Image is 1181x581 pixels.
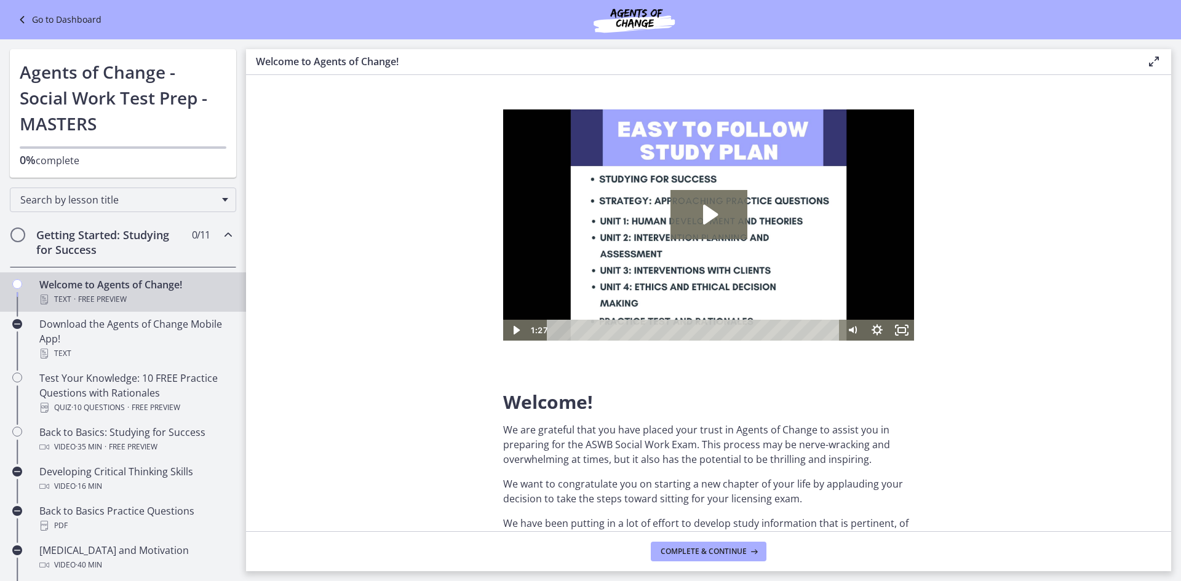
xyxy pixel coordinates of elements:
button: Complete & continue [651,542,766,561]
div: Welcome to Agents of Change! [39,277,231,307]
div: Back to Basics: Studying for Success [39,425,231,454]
div: [MEDICAL_DATA] and Motivation [39,543,231,572]
button: Play Video: c1o6hcmjueu5qasqsu00.mp4 [167,81,244,130]
span: Search by lesson title [20,193,216,207]
div: Text [39,346,231,361]
div: Video [39,479,231,494]
p: complete [20,152,226,168]
span: Free preview [132,400,180,415]
div: Test Your Knowledge: 10 FREE Practice Questions with Rationales [39,371,231,415]
span: · [105,440,106,454]
h1: Agents of Change - Social Work Test Prep - MASTERS [20,59,226,136]
span: · 40 min [76,558,102,572]
span: Complete & continue [661,547,747,556]
img: Agents of Change [560,5,708,34]
div: Download the Agents of Change Mobile App! [39,317,231,361]
div: Back to Basics Practice Questions [39,504,231,533]
span: · [74,292,76,307]
span: Free preview [109,440,157,454]
div: Text [39,292,231,307]
span: 0% [20,152,36,167]
button: Show settings menu [362,210,386,231]
div: Playbar [53,210,331,231]
h3: Welcome to Agents of Change! [256,54,1127,69]
div: Video [39,440,231,454]
div: Video [39,558,231,572]
button: Fullscreen [386,210,411,231]
span: · 16 min [76,479,102,494]
button: Mute [337,210,362,231]
div: Developing Critical Thinking Skills [39,464,231,494]
span: Free preview [78,292,127,307]
span: · 35 min [76,440,102,454]
p: We want to congratulate you on starting a new chapter of your life by applauding your decision to... [503,476,914,506]
span: 0 / 11 [192,227,210,242]
span: · 10 Questions [71,400,125,415]
span: Welcome! [503,389,593,414]
span: · [127,400,129,415]
div: Quiz [39,400,231,415]
div: Search by lesson title [10,188,236,212]
a: Go to Dashboard [15,12,101,27]
h2: Getting Started: Studying for Success [36,227,186,257]
p: We are grateful that you have placed your trust in Agents of Change to assist you in preparing fo... [503,422,914,467]
div: PDF [39,518,231,533]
